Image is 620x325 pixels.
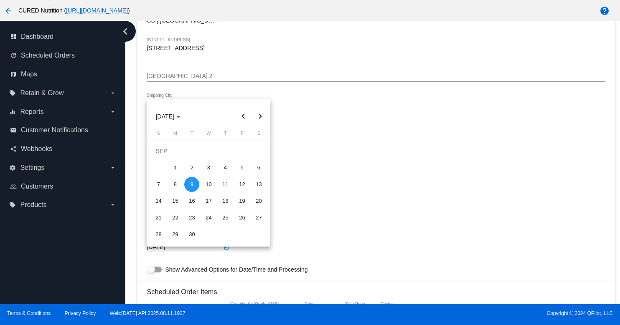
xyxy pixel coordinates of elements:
td: September 25, 2025 [217,209,234,226]
div: 18 [218,194,233,209]
td: September 2, 2025 [183,159,200,176]
div: 30 [184,227,199,242]
th: Friday [234,131,250,139]
div: 8 [168,177,183,192]
td: September 26, 2025 [234,209,250,226]
td: September 18, 2025 [217,193,234,209]
td: September 3, 2025 [200,159,217,176]
td: September 28, 2025 [150,226,167,243]
td: September 27, 2025 [250,209,267,226]
td: September 17, 2025 [200,193,217,209]
div: 24 [201,210,216,225]
div: 7 [151,177,166,192]
td: SEP [150,143,267,159]
td: September 10, 2025 [200,176,217,193]
div: 23 [184,210,199,225]
td: September 9, 2025 [183,176,200,193]
td: September 11, 2025 [217,176,234,193]
div: 29 [168,227,183,242]
td: September 23, 2025 [183,209,200,226]
div: 28 [151,227,166,242]
div: 25 [218,210,233,225]
div: 11 [218,177,233,192]
th: Saturday [250,131,267,139]
div: 27 [251,210,266,225]
th: Thursday [217,131,234,139]
button: Previous month [235,108,252,125]
td: September 7, 2025 [150,176,167,193]
td: September 22, 2025 [167,209,183,226]
td: September 13, 2025 [250,176,267,193]
td: September 21, 2025 [150,209,167,226]
td: September 19, 2025 [234,193,250,209]
div: 1 [168,160,183,175]
div: 21 [151,210,166,225]
div: 4 [218,160,233,175]
td: September 4, 2025 [217,159,234,176]
td: September 5, 2025 [234,159,250,176]
div: 14 [151,194,166,209]
td: September 1, 2025 [167,159,183,176]
span: [DATE] [156,113,180,120]
div: 17 [201,194,216,209]
div: 9 [184,177,199,192]
div: 13 [251,177,266,192]
div: 10 [201,177,216,192]
div: 2 [184,160,199,175]
div: 16 [184,194,199,209]
div: 6 [251,160,266,175]
button: Choose month and year [149,108,187,125]
div: 15 [168,194,183,209]
th: Wednesday [200,131,217,139]
th: Monday [167,131,183,139]
td: September 12, 2025 [234,176,250,193]
div: 20 [251,194,266,209]
div: 12 [234,177,249,192]
div: 22 [168,210,183,225]
td: September 29, 2025 [167,226,183,243]
div: 5 [234,160,249,175]
td: September 8, 2025 [167,176,183,193]
td: September 30, 2025 [183,226,200,243]
td: September 6, 2025 [250,159,267,176]
td: September 14, 2025 [150,193,167,209]
td: September 15, 2025 [167,193,183,209]
div: 19 [234,194,249,209]
div: 26 [234,210,249,225]
td: September 24, 2025 [200,209,217,226]
th: Sunday [150,131,167,139]
div: 3 [201,160,216,175]
td: September 16, 2025 [183,193,200,209]
td: September 20, 2025 [250,193,267,209]
button: Next month [252,108,268,125]
th: Tuesday [183,131,200,139]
